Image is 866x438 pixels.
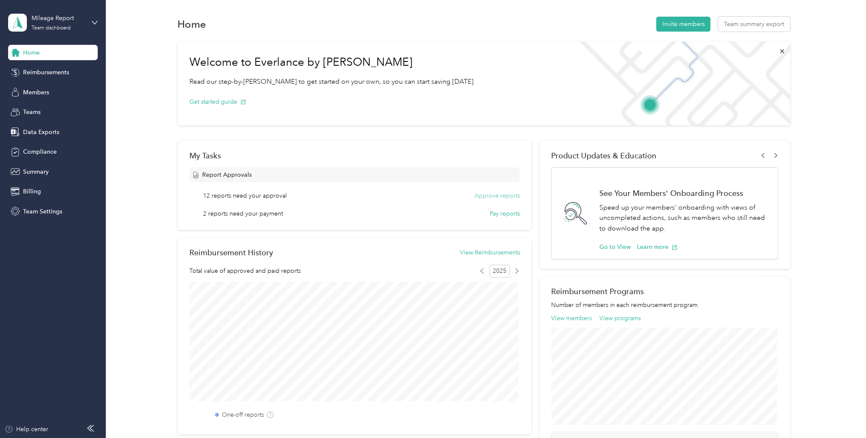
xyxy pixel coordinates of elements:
[551,301,778,310] p: Number of members in each reimbursement program.
[189,248,273,257] h2: Reimbursement History
[189,76,475,87] p: Read our step-by-[PERSON_NAME] to get started on your own, so you can start saving [DATE].
[599,242,631,251] button: Go to View
[222,410,264,419] label: One-off reports
[189,97,246,106] button: Get started guide
[32,26,71,31] div: Team dashboard
[489,209,520,218] button: Pay reports
[23,147,57,156] span: Compliance
[203,209,283,218] span: 2 reports need your payment
[177,20,206,29] h1: Home
[203,191,287,200] span: 12 reports need your approval
[202,170,252,179] span: Report Approvals
[23,108,41,117] span: Teams
[459,248,520,257] button: View Reimbursements
[571,42,790,126] img: Welcome to everlance
[551,151,657,160] span: Product Updates & Education
[23,88,49,97] span: Members
[23,48,40,57] span: Home
[718,17,790,32] button: Team summary export
[637,242,677,251] button: Learn more
[189,151,520,160] div: My Tasks
[23,128,59,137] span: Data Exports
[656,17,710,32] button: Invite members
[32,14,85,23] div: Mileage Report
[189,55,475,69] h1: Welcome to Everlance by [PERSON_NAME]
[5,425,48,434] button: Help center
[23,68,69,77] span: Reimbursements
[489,265,510,277] span: 2025
[818,390,866,438] iframe: Everlance-gr Chat Button Frame
[474,191,520,200] button: Approve reports
[23,167,49,176] span: Summary
[23,207,62,216] span: Team Settings
[599,202,769,234] p: Speed up your members' onboarding with views of uncompleted actions, such as members who still ne...
[551,314,592,323] button: View members
[189,266,301,275] span: Total value of approved and paid reports
[599,189,769,198] h1: See Your Members' Onboarding Process
[23,187,41,196] span: Billing
[599,314,640,323] button: View programs
[551,287,778,296] h2: Reimbursement Programs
